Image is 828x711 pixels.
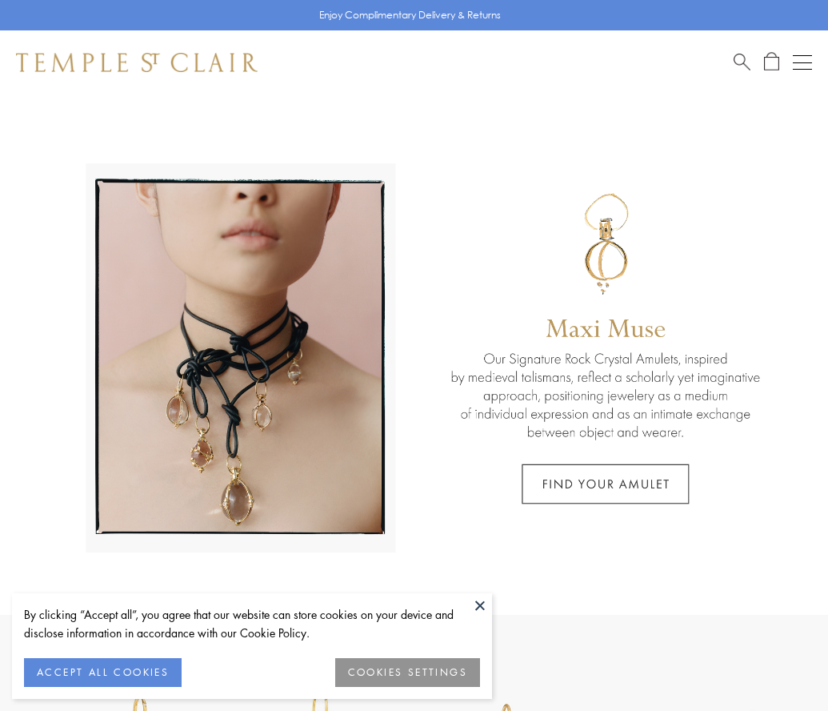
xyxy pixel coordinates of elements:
a: Search [734,52,750,72]
button: ACCEPT ALL COOKIES [24,658,182,687]
p: Enjoy Complimentary Delivery & Returns [319,7,501,23]
button: Open navigation [793,53,812,72]
a: Open Shopping Bag [764,52,779,72]
div: By clicking “Accept all”, you agree that our website can store cookies on your device and disclos... [24,605,480,642]
button: COOKIES SETTINGS [335,658,480,687]
img: Temple St. Clair [16,53,258,72]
